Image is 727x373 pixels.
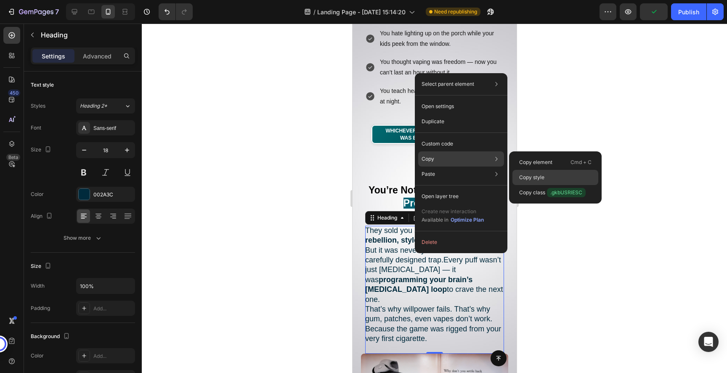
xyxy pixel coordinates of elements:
div: Undo/Redo [159,3,193,20]
div: Color [31,190,44,198]
div: Size [31,261,53,272]
p: Custom code [422,140,453,148]
div: Open Intercom Messenger [698,332,719,352]
button: Heading 2* [76,98,135,114]
span: Available in [422,217,448,223]
button: Publish [671,3,706,20]
p: Copy element [519,159,552,166]
p: Copy class [519,188,586,197]
div: Beta [6,154,20,161]
div: Add... [93,305,133,312]
p: Copy style [519,174,544,181]
div: 450 [8,90,20,96]
div: Padding [31,304,50,312]
button: Show more [31,230,135,246]
div: Align [31,211,54,222]
div: Styles [31,102,45,110]
p: Cmd + C [570,158,592,167]
p: Advanced [83,52,111,61]
div: Publish [678,8,699,16]
input: Auto [77,278,135,294]
p: 7 [55,7,59,17]
p: Create new interaction [422,207,484,216]
div: Background [31,331,72,342]
button: 7 [3,3,63,20]
span: Need republishing [434,8,477,16]
div: Add... [93,352,133,360]
div: Sans-serif [93,124,133,132]
span: .gkbUSRlESC [547,188,586,197]
iframe: Design area [353,24,517,373]
div: Font [31,124,41,132]
div: Optimize Plan [451,216,484,224]
p: Paste [422,170,435,178]
p: Heading [41,30,132,40]
button: Optimize Plan [450,216,484,224]
div: 002A3C [93,191,133,198]
p: Open layer tree [422,193,459,200]
div: Color [31,352,44,360]
span: / [313,8,316,16]
button: Delete [418,235,504,250]
p: Duplicate [422,118,444,125]
span: Landing Page - [DATE] 15:14:20 [317,8,406,16]
p: Open settings [422,103,454,110]
span: Heading 2* [80,102,107,110]
div: Show more [64,234,103,242]
p: Select parent element [422,80,474,88]
p: Copy [422,155,434,163]
p: Settings [42,52,65,61]
div: Size [31,144,53,156]
div: Text style [31,81,54,89]
div: Width [31,282,45,290]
